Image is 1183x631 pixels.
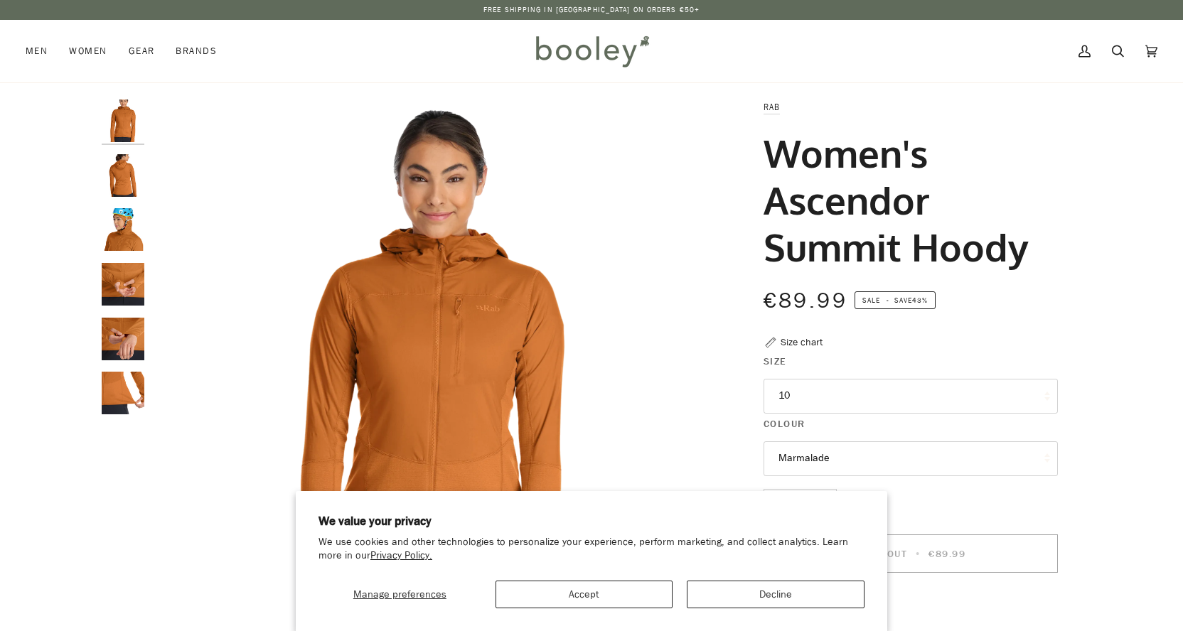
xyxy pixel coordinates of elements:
h2: We value your privacy [318,514,864,529]
img: Rab Women's Ascendor Summit Hoody Marmalade - Booley Galway [102,99,144,142]
input: Quantity [764,489,837,521]
p: Free Shipping in [GEOGRAPHIC_DATA] on Orders €50+ [483,4,700,16]
img: Rab Women's Ascendor Summit Hoody Marmalade - Booley Galway [102,154,144,197]
a: Gear [118,20,166,82]
span: €89.99 [928,547,965,561]
span: €89.99 [764,286,847,315]
button: Accept [496,581,673,608]
span: Sale [862,295,880,306]
button: Sold Out • €89.99 [764,534,1058,573]
span: Brands [176,44,217,58]
span: Save [855,291,936,310]
span: Gear [129,44,155,58]
a: Brands [165,20,227,82]
img: Rab Women's Ascendor Summit Hoody Marmalade - Booley Galway [102,263,144,306]
a: Men [26,20,58,82]
button: Decline [687,581,864,608]
a: Women [58,20,117,82]
div: Size chart [781,335,823,350]
a: Privacy Policy. [370,549,432,562]
button: − [764,489,786,521]
img: Rab Women's Ascendor Summit Hoody Marmalade - Booley Galway [102,372,144,414]
img: Rab Women's Ascendor Summit Hoody Marmalade - Booley Galway [102,208,144,251]
p: We use cookies and other technologies to personalize your experience, perform marketing, and coll... [318,536,864,563]
span: Men [26,44,48,58]
span: Colour [764,416,805,431]
a: Rab [764,101,781,113]
img: Rab Women's Ascendor Summit Hoody Marmalade - Booley Galway [102,318,144,360]
button: Marmalade [764,441,1058,476]
button: 10 [764,379,1058,414]
span: • [911,547,925,561]
span: 43% [912,295,928,306]
h1: Women's Ascendor Summit Hoody [764,129,1047,270]
em: • [882,295,894,306]
span: Women [69,44,107,58]
span: Manage preferences [353,588,446,601]
img: Booley [530,31,654,72]
span: Size [764,354,787,369]
button: Manage preferences [318,581,481,608]
button: + [814,489,837,521]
